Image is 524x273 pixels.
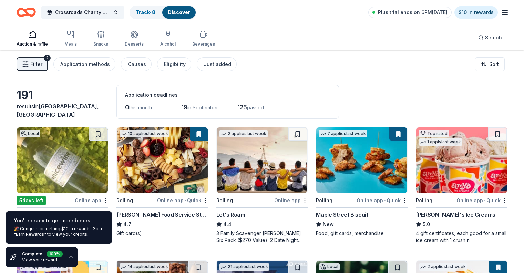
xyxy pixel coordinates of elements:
button: Sort [475,57,505,71]
img: Image for Let's Roam [217,127,308,193]
div: 191 [17,88,108,102]
div: 14 applies last week [120,263,169,271]
div: Local [20,130,40,137]
a: Discover [168,9,190,15]
div: 🎉 Congrats on getting $10 in rewards. Go to to view your credits. [14,226,104,237]
div: Online app [274,196,308,205]
span: Crossroads Charity Golf Tournament [55,8,110,17]
a: $10 in rewards [454,6,498,19]
div: 3 Family Scavenger [PERSON_NAME] Six Pack ($270 Value), 2 Date Night Scavenger [PERSON_NAME] Two ... [216,230,308,244]
button: Meals [64,28,77,50]
span: Search [485,33,502,42]
button: Alcohol [160,28,176,50]
span: 4.7 [123,220,131,228]
button: Application methods [53,57,115,71]
div: Let's Roam [216,211,245,219]
div: Maple Street Biscuit [316,211,368,219]
div: Snacks [93,41,108,47]
a: Image for Maple Street Biscuit7 applieslast weekRollingOnline app•QuickMaple Street BiscuitNewFoo... [316,127,408,237]
div: You're ready to get more donors ! [14,216,104,225]
button: Desserts [125,28,144,50]
button: Crossroads Charity Golf Tournament [41,6,124,19]
div: 7 applies last week [319,130,367,137]
a: Track· 8 [136,9,155,15]
button: Beverages [192,28,215,50]
div: 100 % [47,250,63,256]
div: [PERSON_NAME] Food Service Store [116,211,208,219]
div: Application deadlines [125,91,330,99]
span: passed [247,105,264,110]
span: • [384,198,386,203]
button: Track· 8Discover [130,6,196,19]
div: Complete! [22,251,63,257]
div: Gift card(s) [116,230,208,237]
div: 2 [44,55,51,61]
button: Filter2 [17,57,48,71]
div: 10 applies last week [120,130,169,137]
img: Image for Nice Wines [17,127,108,193]
div: Auction & raffle [17,41,48,47]
div: Application methods [60,60,110,68]
div: 4 gift certificates, each good for a small ice cream with 1 crush’n [416,230,507,244]
img: Image for Amy's Ice Creams [416,127,507,193]
div: 1 apply last week [419,138,462,146]
button: Auction & raffle [17,28,48,50]
button: Just added [197,57,237,71]
a: Image for Gordon Food Service Store10 applieslast weekRollingOnline app•Quick[PERSON_NAME] Food S... [116,127,208,237]
a: Image for Nice WinesLocal5days leftOnline appNice WinesNewCertificate for an in-person, guided, e... [17,127,108,244]
span: in [17,103,99,118]
div: results [17,102,108,119]
div: 21 applies last week [219,263,269,271]
div: Online app Quick [157,196,208,205]
div: Rolling [216,196,233,205]
div: Rolling [316,196,332,205]
div: 5 days left [17,196,46,205]
div: Local [319,263,340,270]
div: 2 applies last week [419,263,467,271]
span: 125 [237,104,247,111]
button: Causes [121,57,152,71]
button: Search [473,31,507,45]
img: Image for Gordon Food Service Store [117,127,208,193]
a: "Earn Rewards" [14,232,46,237]
div: Online app [75,196,108,205]
span: Plus trial ends on 6PM[DATE] [378,8,448,17]
div: Online app Quick [357,196,408,205]
div: Alcohol [160,41,176,47]
div: Eligibility [164,60,186,68]
a: Image for Amy's Ice CreamsTop rated1 applylast weekRollingOnline app•Quick[PERSON_NAME]'s Ice Cre... [416,127,507,244]
span: Filter [30,60,42,68]
a: Plus trial ends on 6PM[DATE] [368,7,452,18]
div: Beverages [192,41,215,47]
a: View your reward [22,257,57,262]
span: 19 [181,104,187,111]
button: Snacks [93,28,108,50]
span: 0 [125,104,129,111]
div: Rolling [116,196,133,205]
div: Desserts [125,41,144,47]
span: Sort [489,60,499,68]
div: Top rated [419,130,449,137]
span: • [185,198,186,203]
span: [GEOGRAPHIC_DATA], [GEOGRAPHIC_DATA] [17,103,99,118]
span: 5.0 [423,220,430,228]
span: New [323,220,334,228]
span: this month [129,105,152,110]
div: 2 applies last week [219,130,268,137]
img: Image for Maple Street Biscuit [316,127,407,193]
span: 4.4 [223,220,232,228]
div: Food, gift cards, merchandise [316,230,408,237]
button: Eligibility [157,57,191,71]
div: Online app Quick [456,196,507,205]
div: Rolling [416,196,432,205]
div: Just added [204,60,231,68]
div: Causes [128,60,146,68]
a: Image for Let's Roam2 applieslast weekRollingOnline appLet's Roam4.43 Family Scavenger [PERSON_NA... [216,127,308,244]
span: in September [187,105,218,110]
div: Meals [64,41,77,47]
span: • [484,198,485,203]
a: Home [17,4,36,20]
div: [PERSON_NAME]'s Ice Creams [416,211,495,219]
